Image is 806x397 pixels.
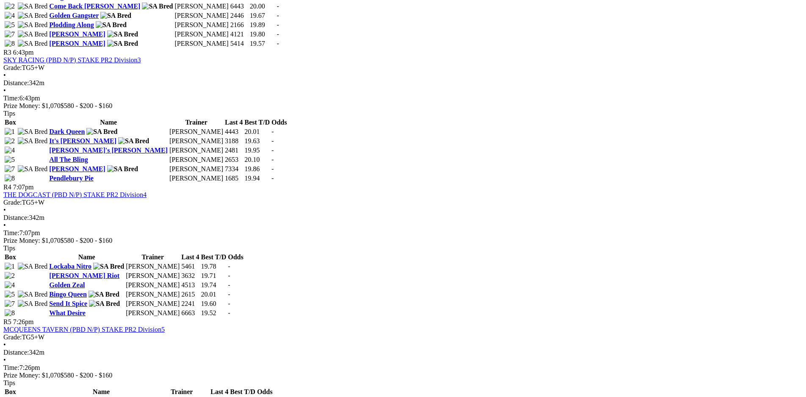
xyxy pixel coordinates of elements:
[200,262,227,271] td: 19.78
[18,165,48,173] img: SA Bred
[271,118,287,127] th: Odds
[125,253,180,261] th: Trainer
[155,388,209,396] th: Trainer
[3,72,6,79] span: •
[5,388,16,395] span: Box
[5,40,15,47] img: 8
[3,191,147,198] a: THE DOGCAST (PBD N/P) STAKE PR2 Division4
[271,175,274,182] span: -
[96,21,127,29] img: SA Bred
[5,119,16,126] span: Box
[18,31,48,38] img: SA Bred
[49,147,168,154] a: [PERSON_NAME]'s [PERSON_NAME]
[3,214,29,221] span: Distance:
[49,156,88,163] a: All The Bling
[181,290,199,299] td: 2615
[181,300,199,308] td: 2241
[5,272,15,280] img: 2
[61,102,113,109] span: $580 - $200 - $160
[5,253,16,261] span: Box
[3,333,803,341] div: TG5+W
[5,147,15,154] img: 4
[181,281,199,289] td: 4513
[18,40,48,47] img: SA Bred
[93,263,124,270] img: SA Bred
[224,146,243,155] td: 2481
[200,272,227,280] td: 19.71
[49,291,86,298] a: Bingo Queen
[3,56,141,64] a: SKY RACING (PBD N/P) STAKE PR2 Division3
[13,49,34,56] span: 6:43pm
[3,102,803,110] div: Prize Money: $1,070
[277,31,279,38] span: -
[200,290,227,299] td: 20.01
[49,165,105,172] a: [PERSON_NAME]
[169,146,224,155] td: [PERSON_NAME]
[244,128,270,136] td: 20.01
[230,388,256,396] th: Best T/D
[49,12,99,19] a: Golden Gangster
[169,128,224,136] td: [PERSON_NAME]
[5,31,15,38] img: 7
[174,39,229,48] td: [PERSON_NAME]
[3,87,6,94] span: •
[49,253,125,261] th: Name
[224,118,243,127] th: Last 4
[228,263,230,270] span: -
[169,137,224,145] td: [PERSON_NAME]
[5,12,15,19] img: 4
[107,165,138,173] img: SA Bred
[5,175,15,182] img: 8
[277,21,279,28] span: -
[249,21,276,29] td: 19.89
[224,155,243,164] td: 2653
[49,300,87,307] a: Send It Spice
[18,137,48,145] img: SA Bred
[277,12,279,19] span: -
[49,21,94,28] a: Plodding Along
[249,30,276,39] td: 19.80
[49,263,91,270] a: Lockaba Nitro
[271,137,274,144] span: -
[244,165,270,173] td: 19.86
[174,2,229,11] td: [PERSON_NAME]
[3,206,6,214] span: •
[5,128,15,136] img: 1
[224,165,243,173] td: 7334
[249,2,276,11] td: 20.00
[3,79,803,87] div: 342m
[5,165,15,173] img: 7
[89,300,120,308] img: SA Bred
[249,39,276,48] td: 19.57
[169,118,224,127] th: Trainer
[5,281,15,289] img: 4
[230,30,249,39] td: 4121
[224,137,243,145] td: 3188
[3,199,22,206] span: Grade:
[13,318,34,325] span: 7:26pm
[3,356,6,364] span: •
[3,94,803,102] div: 6:43pm
[244,146,270,155] td: 19.95
[49,128,85,135] a: Dark Queen
[49,281,85,289] a: Golden Zeal
[230,11,249,20] td: 2446
[277,3,279,10] span: -
[174,21,229,29] td: [PERSON_NAME]
[210,388,229,396] th: Last 4
[3,222,6,229] span: •
[224,174,243,183] td: 1685
[125,281,180,289] td: [PERSON_NAME]
[61,372,113,379] span: $580 - $200 - $160
[5,263,15,270] img: 1
[3,49,11,56] span: R3
[18,263,48,270] img: SA Bred
[18,3,48,10] img: SA Bred
[169,174,224,183] td: [PERSON_NAME]
[3,333,22,341] span: Grade:
[169,155,224,164] td: [PERSON_NAME]
[18,128,48,136] img: SA Bred
[107,40,138,47] img: SA Bred
[244,118,270,127] th: Best T/D
[3,244,15,252] span: Tips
